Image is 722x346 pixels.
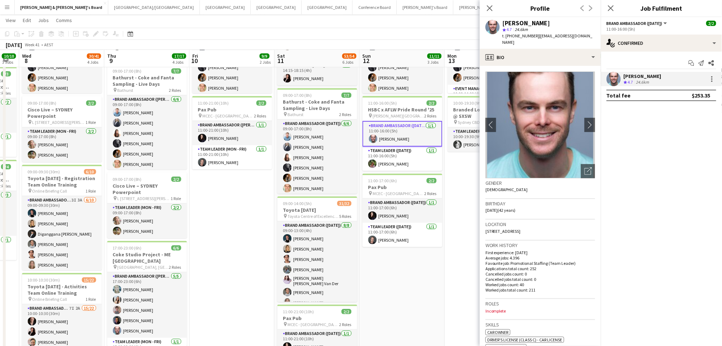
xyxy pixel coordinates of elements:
app-job-card: 09:00-17:00 (8h)7/7Bathurst - Coke and Fanta Sampling - Live Days Bathurst2 RolesBrand Ambassador... [107,64,187,169]
span: 09:00-17:00 (8h) [113,68,142,74]
span: 2/2 [256,100,266,106]
div: Total fee [607,92,631,99]
span: Online Briefing Call [32,188,67,194]
p: Worked jobs total count: 211 [485,287,595,293]
app-card-role: Team Leader ([DATE])1/111:00-16:00 (5h)[PERSON_NAME] [363,147,442,171]
p: Average jobs: 4.396 [485,255,595,261]
h3: Branded Lounge Activation @ SXSW [448,106,528,119]
button: [GEOGRAPHIC_DATA]/[GEOGRAPHIC_DATA] [108,0,200,14]
p: Incomplete [485,308,595,314]
div: 11:00-17:00 (6h)2/2Pax Pub MCEC - [GEOGRAPHIC_DATA]2 RolesBrand Ambassador ([DATE])1/111:00-17:00... [363,174,442,247]
app-card-role: Event Manager (Mon - Fri)3A1/210:00-14:00 (4h) [448,85,528,119]
span: 2 Roles [425,113,437,119]
span: Brand Ambassador (Sunday) [607,21,663,26]
h3: Job Fulfilment [601,4,722,13]
app-card-role: Brand Ambassador ([DATE])1/111:00-17:00 (6h)[PERSON_NAME] [363,199,442,223]
span: 1 Role [86,188,96,194]
span: 2 Roles [254,113,266,119]
button: [GEOGRAPHIC_DATA] [200,0,251,14]
button: [PERSON_NAME]'s Board [397,0,453,14]
span: Edit [23,17,31,23]
span: [DEMOGRAPHIC_DATA] [485,187,528,192]
span: Toyota Centre of Excellence - [GEOGRAPHIC_DATA] [288,214,339,219]
h3: Coke Studio Project - ME [GEOGRAPHIC_DATA] [107,251,187,264]
div: [PERSON_NAME] [503,20,550,26]
p: First experience: [DATE] [485,250,595,255]
span: Car Owner [487,330,509,335]
span: 3/3 [1,71,11,77]
p: Worked jobs count: 40 [485,282,595,287]
span: 15/22 [82,277,96,283]
div: Bio [480,49,601,66]
span: 17/17 [172,53,186,59]
span: 10:00-19:30 (9h30m) [453,100,490,106]
app-card-role: Brand Ambassador ([PERSON_NAME])5/517:00-23:00 (6h)[PERSON_NAME][PERSON_NAME][PERSON_NAME][PERSON... [107,272,187,338]
app-card-role: Team Leader ([DATE])1/111:00-17:00 (6h)[PERSON_NAME] [363,223,442,247]
span: 11:00-17:00 (6h) [368,178,397,183]
app-job-card: 11:00-21:00 (10h)2/2Pax Pub MCEC - [GEOGRAPHIC_DATA]2 RolesBrand Ambassador ([PERSON_NAME])1/111:... [192,96,272,169]
app-card-role: Brand Ambassador ([PERSON_NAME])6/609:00-17:00 (8h)[PERSON_NAME][PERSON_NAME][PERSON_NAME][PERSON... [107,95,187,171]
h3: Pax Pub [363,184,442,190]
span: 1 Role [86,120,96,125]
div: 24.6km [635,79,651,85]
span: | [EMAIL_ADDRESS][DOMAIN_NAME] [503,33,593,45]
span: 8 [21,57,31,65]
app-job-card: 09:00-17:00 (8h)2/2Cisco Live – SYDNEY Powerpoint L [STREET_ADDRESS][PERSON_NAME] (Veritas Office... [22,96,102,162]
div: 11:00-16:00 (5h) [607,26,716,32]
p: Cancelled jobs count: 0 [485,271,595,277]
div: 10:00-19:30 (9h30m)1/1Branded Lounge Activation @ SXSW Sydney CBD1 RoleTeam Leader (Mon - Fri)1/1... [448,96,528,152]
span: Comms [56,17,72,23]
h3: Birthday [485,200,595,207]
h3: Work history [485,242,595,248]
button: [PERSON_NAME] & [PERSON_NAME]'s Board [15,0,108,14]
a: View [3,16,19,25]
span: Sydney CBD [458,120,480,125]
app-card-role: Brand Ambassador ([DATE])8/809:00-13:00 (4h)[PERSON_NAME][PERSON_NAME][PERSON_NAME][PERSON_NAME][... [277,221,357,320]
h3: Pax Pub [192,106,272,113]
div: 2 Jobs [260,59,271,65]
span: [GEOGRAPHIC_DATA], [GEOGRAPHIC_DATA] [118,264,169,270]
span: 11 [276,57,285,65]
span: 10/10 [2,53,16,59]
span: MCEC - [GEOGRAPHIC_DATA] [203,113,254,119]
h3: Pax Pub [277,315,357,321]
span: 2/2 [342,309,352,314]
p: Favourite job: Promotional Staffing (Team Leader) [485,261,595,266]
div: [PERSON_NAME] [624,73,661,79]
span: [STREET_ADDRESS] [485,229,521,234]
p: Cancelled jobs total count: 0 [485,277,595,282]
span: 7/7 [342,93,352,98]
span: Bathurst [288,112,304,117]
div: AEST [44,42,53,47]
div: 6 Jobs [343,59,356,65]
span: 11/11 [427,53,442,59]
app-card-role: Team Leader (Mon - Fri)1/110:00-19:30 (9h30m)[PERSON_NAME] [448,127,528,152]
h3: Roles [485,300,595,307]
div: 3 Jobs [428,59,441,65]
div: [DATE] [6,41,22,48]
app-job-card: 09:00-17:00 (8h)2/2Cisco Live – SYDNEY Powerpoint L [STREET_ADDRESS][PERSON_NAME] (Veritas Office... [107,172,187,238]
span: 17:00-23:00 (6h) [113,245,142,251]
span: 2/2 [706,21,716,26]
h3: Toyota [DATE] - Registration Team Online Training [22,175,102,188]
app-job-card: 09:00-17:00 (8h)7/7Bathurst - Coke and Fanta Sampling - Live Days Bathurst2 RolesBrand Ambassador... [277,88,357,194]
span: 53/54 [342,53,357,59]
h3: Cisco Live – SYDNEY Powerpoint [22,106,102,119]
h3: Toyota [DATE] [277,207,357,213]
h3: Bathurst - Coke and Fanta Sampling - Live Days [107,74,187,87]
span: Jobs [38,17,49,23]
h3: Location [485,221,595,227]
span: 2/2 [427,100,437,106]
h3: Skills [485,321,595,328]
span: 2/2 [86,100,96,106]
h3: Bathurst - Coke and Fanta Sampling - Live Days [277,99,357,111]
span: 4.7 [507,27,512,32]
div: 4 Jobs [172,59,186,65]
button: [PERSON_NAME] & [PERSON_NAME]'s Board [453,0,544,14]
app-job-card: 09:00-14:00 (5h)31/32Toyota [DATE] Toyota Centre of Excellence - [GEOGRAPHIC_DATA]5 RolesBrand Am... [277,196,357,302]
span: 9 [106,57,116,65]
app-card-role: Team Leader (Mon - Fri)1/111:00-21:00 (10h)[PERSON_NAME] [192,145,272,169]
